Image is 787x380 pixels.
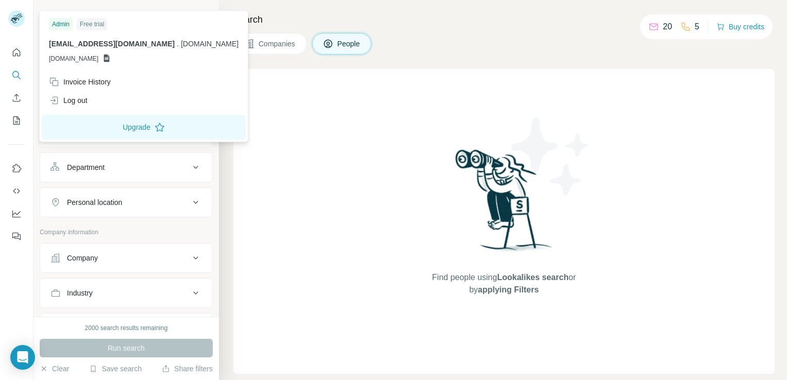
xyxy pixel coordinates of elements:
span: Companies [259,39,296,49]
h4: Search [233,12,775,27]
div: New search [40,9,72,19]
div: Personal location [67,197,122,208]
button: Upgrade [42,115,246,140]
span: Find people using or by [421,271,586,296]
button: Department [40,155,212,180]
p: 5 [695,21,699,33]
span: [DOMAIN_NAME] [181,40,238,48]
button: Dashboard [8,204,25,223]
p: 20 [663,21,672,33]
button: Industry [40,281,212,305]
div: Open Intercom Messenger [10,345,35,370]
div: Admin [49,18,73,30]
div: Industry [67,288,93,298]
span: People [337,39,361,49]
button: Buy credits [716,20,764,34]
button: Feedback [8,227,25,246]
div: Invoice History [49,77,111,87]
img: Surfe Illustration - Woman searching with binoculars [451,147,558,262]
span: Lookalikes search [497,273,569,282]
div: Free trial [77,18,107,30]
button: Quick start [8,43,25,62]
span: . [177,40,179,48]
span: [EMAIL_ADDRESS][DOMAIN_NAME] [49,40,175,48]
button: Enrich CSV [8,89,25,107]
div: Log out [49,95,88,106]
button: Hide [179,6,219,22]
button: Save search [89,364,142,374]
div: Company [67,253,98,263]
span: [DOMAIN_NAME] [49,54,98,63]
button: Clear [40,364,69,374]
span: applying Filters [478,285,539,294]
div: Department [67,162,105,172]
p: Company information [40,228,213,237]
button: Share filters [162,364,213,374]
button: HQ location [40,316,212,340]
button: Search [8,66,25,84]
button: Use Surfe API [8,182,25,200]
button: My lists [8,111,25,130]
button: Company [40,246,212,270]
button: Use Surfe on LinkedIn [8,159,25,178]
button: Personal location [40,190,212,215]
img: Surfe Illustration - Stars [504,110,597,203]
div: 2000 search results remaining [85,323,168,333]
